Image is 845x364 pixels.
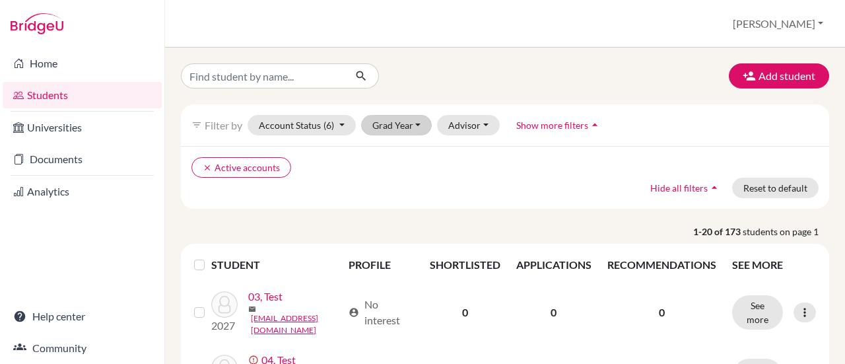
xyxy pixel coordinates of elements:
button: Account Status(6) [248,115,356,135]
a: Analytics [3,178,162,205]
a: Students [3,82,162,108]
th: PROFILE [341,249,422,281]
strong: 1-20 of 173 [693,225,743,238]
span: Filter by [205,119,242,131]
input: Find student by name... [181,63,345,89]
span: (6) [323,120,334,131]
a: Community [3,335,162,361]
td: 0 [422,281,508,344]
th: SHORTLISTED [422,249,508,281]
button: Reset to default [732,178,819,198]
i: clear [203,163,212,172]
p: 2027 [211,318,238,334]
span: Hide all filters [650,182,708,194]
button: [PERSON_NAME] [727,11,829,36]
th: STUDENT [211,249,340,281]
a: Home [3,50,162,77]
span: Show more filters [516,120,588,131]
span: mail [248,305,256,313]
td: 0 [508,281,599,344]
button: See more [732,295,783,330]
p: 0 [607,305,716,320]
th: SEE MORE [724,249,824,281]
span: account_circle [349,307,359,318]
th: RECOMMENDATIONS [599,249,724,281]
a: Help center [3,303,162,330]
span: students on page 1 [743,225,829,238]
a: Documents [3,146,162,172]
i: arrow_drop_up [708,181,721,194]
img: 03, Test [211,291,238,318]
a: Universities [3,114,162,141]
button: Advisor [437,115,500,135]
button: Hide all filtersarrow_drop_up [639,178,732,198]
div: No interest [349,297,414,328]
a: 03, Test [248,289,283,305]
img: Bridge-U [11,13,63,34]
button: Grad Year [361,115,432,135]
button: Show more filtersarrow_drop_up [505,115,613,135]
button: Add student [729,63,829,89]
th: APPLICATIONS [508,249,599,281]
i: arrow_drop_up [588,118,601,131]
a: [EMAIL_ADDRESS][DOMAIN_NAME] [251,312,342,336]
button: clearActive accounts [191,157,291,178]
i: filter_list [191,120,202,130]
